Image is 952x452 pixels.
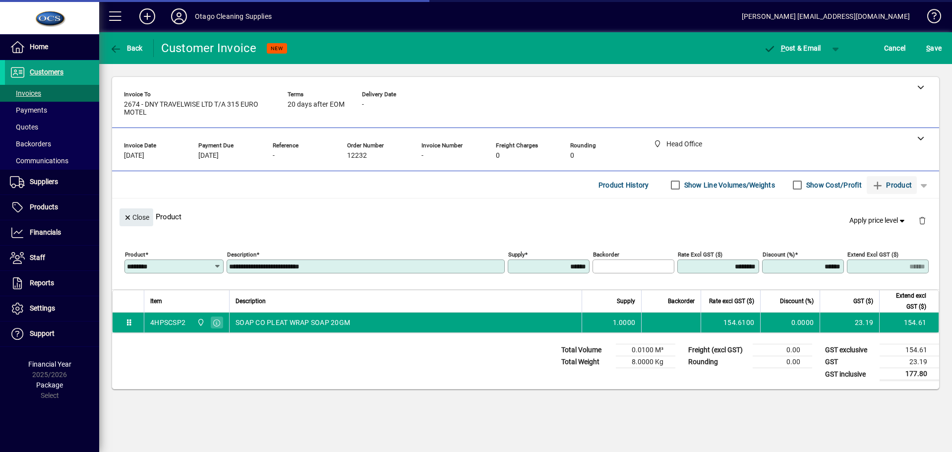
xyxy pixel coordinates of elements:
[709,296,754,307] span: Rate excl GST ($)
[508,251,525,258] mat-label: Supply
[683,344,753,356] td: Freight (excl GST)
[845,212,911,230] button: Apply price level
[668,296,695,307] span: Backorder
[613,318,636,327] span: 1.0000
[682,180,775,190] label: Show Line Volumes/Weights
[880,356,939,368] td: 23.19
[496,152,500,160] span: 0
[616,356,675,368] td: 8.0000 Kg
[30,254,45,261] span: Staff
[5,322,99,346] a: Support
[742,8,910,24] div: [PERSON_NAME] [EMAIL_ADDRESS][DOMAIN_NAME]
[867,176,917,194] button: Product
[804,180,862,190] label: Show Cost/Profit
[924,39,944,57] button: Save
[5,271,99,296] a: Reports
[30,178,58,186] span: Suppliers
[124,152,144,160] span: [DATE]
[110,44,143,52] span: Back
[362,101,364,109] span: -
[880,344,939,356] td: 154.61
[30,279,54,287] span: Reports
[753,344,812,356] td: 0.00
[150,318,185,327] div: 4HPSCSP2
[195,8,272,24] div: Otago Cleaning Supplies
[880,368,939,381] td: 177.80
[820,356,880,368] td: GST
[683,356,753,368] td: Rounding
[123,209,149,226] span: Close
[161,40,257,56] div: Customer Invoice
[5,246,99,270] a: Staff
[886,290,926,312] span: Extend excl GST ($)
[926,44,930,52] span: S
[125,251,145,258] mat-label: Product
[593,251,619,258] mat-label: Backorder
[236,296,266,307] span: Description
[10,123,38,131] span: Quotes
[847,251,898,258] mat-label: Extend excl GST ($)
[853,296,873,307] span: GST ($)
[347,152,367,160] span: 12232
[879,313,939,332] td: 154.61
[617,296,635,307] span: Supply
[28,360,71,368] span: Financial Year
[884,40,906,56] span: Cancel
[5,220,99,245] a: Financials
[5,85,99,102] a: Invoices
[764,44,821,52] span: ost & Email
[30,329,55,337] span: Support
[194,317,206,328] span: Head Office
[753,356,812,368] td: 0.00
[227,251,256,258] mat-label: Description
[5,195,99,220] a: Products
[30,304,55,312] span: Settings
[236,318,350,327] span: SOAP CO PLEAT WRAP SOAP 20GM
[570,152,574,160] span: 0
[5,135,99,152] a: Backorders
[5,152,99,169] a: Communications
[10,157,68,165] span: Communications
[616,344,675,356] td: 0.0100 M³
[556,344,616,356] td: Total Volume
[820,344,880,356] td: GST exclusive
[5,35,99,60] a: Home
[707,318,754,327] div: 154.6100
[872,177,912,193] span: Product
[781,44,785,52] span: P
[131,7,163,25] button: Add
[273,152,275,160] span: -
[882,39,908,57] button: Cancel
[30,68,63,76] span: Customers
[920,2,940,34] a: Knowledge Base
[10,140,51,148] span: Backorders
[36,381,63,389] span: Package
[112,198,939,235] div: Product
[30,228,61,236] span: Financials
[5,102,99,119] a: Payments
[556,356,616,368] td: Total Weight
[150,296,162,307] span: Item
[760,313,820,332] td: 0.0000
[107,39,145,57] button: Back
[926,40,942,56] span: ave
[910,216,934,225] app-page-header-button: Delete
[5,170,99,194] a: Suppliers
[598,177,649,193] span: Product History
[849,215,907,226] span: Apply price level
[119,208,153,226] button: Close
[780,296,814,307] span: Discount (%)
[288,101,345,109] span: 20 days after EOM
[10,106,47,114] span: Payments
[198,152,219,160] span: [DATE]
[10,89,41,97] span: Invoices
[910,208,934,232] button: Delete
[30,203,58,211] span: Products
[763,251,795,258] mat-label: Discount (%)
[820,368,880,381] td: GST inclusive
[421,152,423,160] span: -
[99,39,154,57] app-page-header-button: Back
[30,43,48,51] span: Home
[759,39,826,57] button: Post & Email
[5,119,99,135] a: Quotes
